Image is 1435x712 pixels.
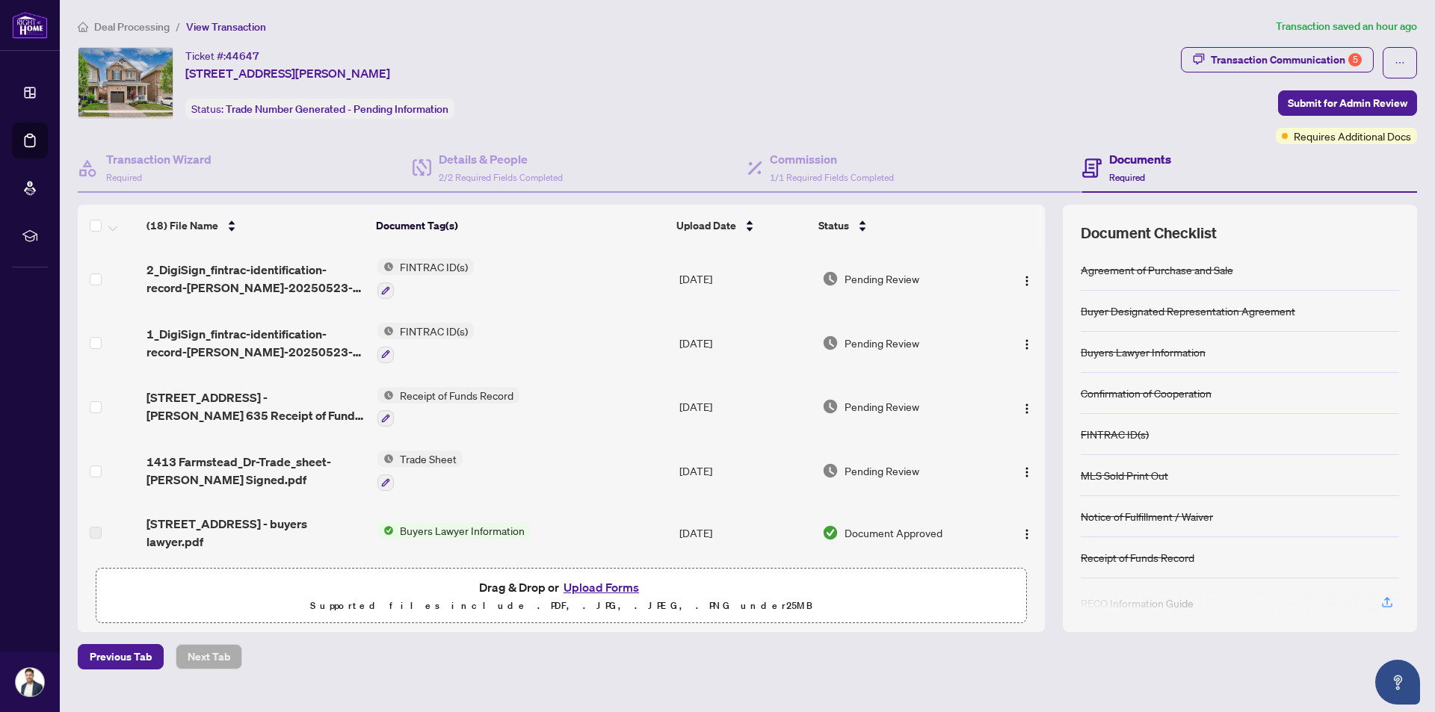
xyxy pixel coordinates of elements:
td: [DATE] [673,375,816,439]
span: Previous Tab [90,645,152,669]
span: 44647 [226,49,259,63]
div: Buyers Lawyer Information [1081,344,1206,360]
img: Document Status [822,462,839,479]
button: Status IconBuyers Lawyer Information [377,522,531,539]
span: Buyers Lawyer Information [394,522,531,539]
div: Transaction Communication [1211,48,1362,72]
th: (18) File Name [141,205,370,247]
span: FINTRAC ID(s) [394,259,474,275]
span: Document Checklist [1081,223,1217,244]
span: Trade Sheet [394,451,463,467]
span: [STREET_ADDRESS][PERSON_NAME] [185,64,390,82]
th: Upload Date [670,205,812,247]
div: FINTRAC ID(s) [1081,426,1149,442]
span: Pending Review [845,462,919,479]
button: Status IconFINTRAC ID(s) [377,259,474,299]
td: [DATE] [673,247,816,311]
img: Logo [1021,275,1033,287]
span: [STREET_ADDRESS] - [PERSON_NAME] 635 Receipt of Funds [PERSON_NAME].pdf [146,388,365,424]
img: logo [12,11,48,39]
button: Open asap [1375,660,1420,705]
img: Status Icon [377,387,394,403]
button: Status IconFINTRAC ID(s) [377,323,474,363]
button: Transaction Communication5 [1181,47,1374,72]
img: Logo [1021,528,1033,540]
th: Status [812,205,990,247]
h4: Transaction Wizard [106,150,212,168]
button: Next Tab [176,644,242,669]
button: Status IconTrade Sheet [377,451,463,491]
span: 2/2 Required Fields Completed [439,172,563,183]
img: Document Status [822,524,839,541]
span: home [78,22,88,32]
span: FINTRAC ID(s) [394,323,474,339]
span: Pending Review [845,398,919,415]
button: Previous Tab [78,644,164,669]
h4: Details & People [439,150,563,168]
span: Drag & Drop or [479,578,644,597]
span: 1_DigiSign_fintrac-identification-record-[PERSON_NAME]-20250523-062425.pdf [146,325,365,361]
div: Status: [185,99,454,119]
span: Pending Review [845,335,919,351]
td: [DATE] [673,311,816,375]
button: Logo [1015,267,1039,291]
button: Status IconReceipt of Funds Record [377,387,519,427]
h4: Documents [1109,150,1171,168]
button: Logo [1015,331,1039,355]
img: Logo [1021,466,1033,478]
img: Document Status [822,270,839,287]
span: 1413 Farmstead_Dr-Trade_sheet-[PERSON_NAME] Signed.pdf [146,453,365,489]
span: 1/1 Required Fields Completed [770,172,894,183]
button: Submit for Admin Review [1278,90,1417,116]
button: Upload Forms [559,578,644,597]
button: Logo [1015,521,1039,545]
div: MLS Sold Print Out [1081,467,1168,483]
span: 2_DigiSign_fintrac-identification-record-[PERSON_NAME]-20250523-062436.pdf [146,261,365,297]
td: [DATE] [673,503,816,563]
div: 5 [1348,53,1362,66]
img: Status Icon [377,259,394,275]
span: Document Approved [845,524,942,541]
img: Logo [1021,403,1033,415]
span: Pending Review [845,270,919,287]
span: Receipt of Funds Record [394,387,519,403]
th: Document Tag(s) [370,205,670,247]
span: (18) File Name [146,217,218,234]
div: Buyer Designated Representation Agreement [1081,303,1295,319]
span: Trade Number Generated - Pending Information [226,102,448,116]
img: Document Status [822,398,839,415]
img: Logo [1021,338,1033,350]
div: Ticket #: [185,47,259,64]
span: Deal Processing [94,20,170,34]
span: Requires Additional Docs [1294,128,1411,144]
div: Confirmation of Cooperation [1081,385,1212,401]
li: / [176,18,180,35]
img: Document Status [822,335,839,351]
div: Agreement of Purchase and Sale [1081,261,1233,278]
span: Required [106,172,142,183]
div: Receipt of Funds Record [1081,549,1194,566]
button: Logo [1015,394,1039,418]
span: Upload Date [676,217,736,234]
img: Status Icon [377,323,394,339]
span: Status [818,217,849,234]
img: Profile Icon [16,668,44,696]
img: Status Icon [377,451,394,467]
p: Supported files include .PDF, .JPG, .JPEG, .PNG under 25 MB [105,597,1017,615]
span: View Transaction [186,20,266,34]
span: [STREET_ADDRESS] - buyers lawyer.pdf [146,515,365,551]
span: Required [1109,172,1145,183]
img: Status Icon [377,522,394,539]
button: Logo [1015,459,1039,483]
article: Transaction saved an hour ago [1276,18,1417,35]
span: Submit for Admin Review [1288,91,1407,115]
div: Notice of Fulfillment / Waiver [1081,508,1213,524]
span: Drag & Drop orUpload FormsSupported files include .PDF, .JPG, .JPEG, .PNG under25MB [96,569,1026,624]
h4: Commission [770,150,894,168]
img: IMG-W12275674_1.jpg [78,48,173,118]
td: [DATE] [673,439,816,503]
span: ellipsis [1395,58,1405,68]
